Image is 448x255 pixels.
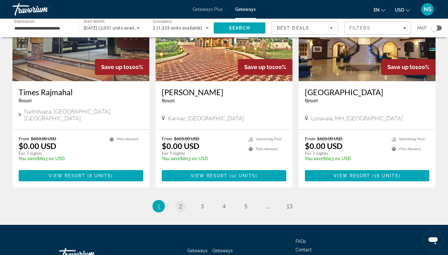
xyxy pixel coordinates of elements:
[256,147,278,151] span: Pets Allowed
[153,25,202,30] span: 2 (1,323 units available)
[424,6,432,12] span: NS
[305,141,343,151] p: $0.00 USD
[311,115,403,122] span: Lonavala, MH, [GEOGRAPHIC_DATA]
[162,170,286,181] button: View Resort(12 units)
[162,136,172,141] span: From
[374,5,385,14] button: Change language
[381,59,436,75] div: 100%
[229,25,250,30] span: Search
[14,25,70,32] input: Select destination
[179,203,182,210] span: 2
[349,25,371,30] span: Filters
[19,98,32,103] span: Resort
[174,136,199,141] span: $603.00 USD
[334,173,370,178] span: View Resort
[19,141,56,151] p: $0.00 USD
[19,156,103,161] p: $603.00 USD
[86,173,113,178] span: ( )
[84,19,105,24] span: Start Month
[399,147,421,151] span: Pets Allowed
[19,156,37,161] span: You save
[49,173,85,178] span: View Resort
[157,203,160,210] span: 1
[162,156,180,161] span: You save
[244,203,247,210] span: 5
[370,173,400,178] span: ( )
[162,141,199,151] p: $0.00 USD
[214,22,265,34] button: Search
[117,137,138,141] span: Pets Allowed
[256,137,282,141] span: Swimming Pool
[84,25,144,30] span: [DATE] (2,051 units available)
[296,239,306,244] a: FAQs
[286,203,292,210] span: 13
[193,7,223,12] a: Getaways Plus
[305,87,429,97] a: [GEOGRAPHIC_DATA]
[231,173,255,178] span: 12 units
[296,247,312,252] a: Contact
[191,173,227,178] span: View Resort
[305,156,323,161] span: You save
[395,5,410,14] button: Change currency
[101,64,129,70] span: Save up to
[162,156,242,161] p: $603.00 USD
[305,151,385,156] p: For 7 nights
[419,3,436,16] button: User Menu
[19,87,143,97] a: Times Rajmahal
[266,203,269,210] span: ...
[235,7,256,12] a: Getaways
[162,151,242,156] p: For 7 nights
[168,115,244,122] span: Karwar, [GEOGRAPHIC_DATA]
[95,59,149,75] div: 100%
[201,203,204,210] span: 3
[31,136,56,141] span: $603.00 USD
[187,248,208,253] a: Getaways
[19,170,143,181] button: View Resort(8 units)
[305,136,315,141] span: From
[395,7,404,12] span: USD
[244,64,272,70] span: Save up to
[89,173,111,178] span: 8 units
[24,108,143,122] span: Nathdwara, [GEOGRAPHIC_DATA], [GEOGRAPHIC_DATA]
[222,203,226,210] span: 4
[317,136,343,141] span: $603.00 USD
[227,173,257,178] span: ( )
[162,98,175,103] span: Resort
[374,173,399,178] span: 16 units
[387,64,415,70] span: Save up to
[305,98,318,103] span: Resort
[374,7,380,12] span: en
[12,1,75,17] a: Travorium
[14,19,35,23] span: Destination
[417,24,427,32] span: Map
[19,136,29,141] span: From
[305,170,429,181] button: View Resort(16 units)
[162,87,286,97] a: [PERSON_NAME]
[399,137,425,141] span: Swimming Pool
[277,25,309,30] span: Best Deals
[153,19,172,24] span: Occupancy
[238,59,292,75] div: 100%
[12,200,436,212] nav: Pagination
[344,21,411,35] button: Filters
[19,151,103,156] p: For 7 nights
[277,24,333,32] mat-select: Sort by
[305,156,385,161] p: $603.00 USD
[423,230,443,250] iframe: Button to launch messaging window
